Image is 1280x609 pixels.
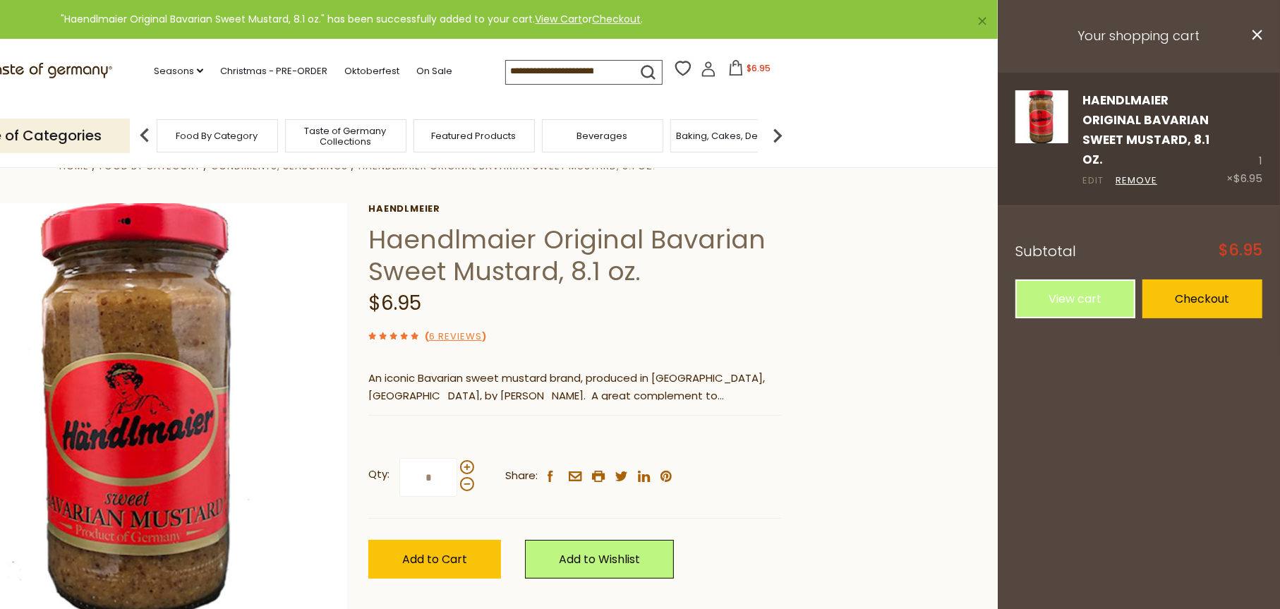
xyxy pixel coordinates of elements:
[99,159,200,173] a: Food By Category
[577,131,628,141] a: Beverages
[1226,90,1262,188] div: 1 ×
[289,126,402,147] a: Taste of Germany Collections
[1015,90,1068,188] a: Haendlmaier Original Bavarian Sweet Mustard, 8.1 oz.
[676,131,785,141] a: Baking, Cakes, Desserts
[368,289,421,317] span: $6.95
[429,330,482,344] a: 6 Reviews
[1142,279,1262,318] a: Checkout
[1233,171,1262,186] span: $6.95
[1082,174,1104,188] a: Edit
[368,540,501,579] button: Add to Cart
[719,60,779,81] button: $6.95
[747,62,771,74] span: $6.95
[368,224,781,287] h1: Haendlmaier Original Bavarian Sweet Mustard, 8.1 oz.
[1116,174,1157,188] a: Remove
[425,330,486,343] span: ( )
[978,17,986,25] a: ×
[399,458,457,497] input: Qty:
[154,64,203,79] a: Seasons
[59,159,89,173] a: Home
[1082,92,1209,169] a: Haendlmaier Original Bavarian Sweet Mustard, 8.1 oz.
[536,12,583,26] a: View Cart
[1015,241,1076,261] span: Subtotal
[176,131,258,141] a: Food By Category
[763,121,792,150] img: next arrow
[1219,243,1262,258] span: $6.95
[505,467,538,485] span: Share:
[344,64,399,79] a: Oktoberfest
[211,159,348,173] a: Condiments, Seasonings
[1015,90,1068,143] img: Haendlmaier Original Bavarian Sweet Mustard, 8.1 oz.
[432,131,517,141] a: Featured Products
[220,64,327,79] a: Christmas - PRE-ORDER
[593,12,641,26] a: Checkout
[402,551,467,567] span: Add to Cart
[368,370,781,405] p: An iconic Bavarian sweet mustard brand, produced in [GEOGRAPHIC_DATA], [GEOGRAPHIC_DATA], by [PER...
[525,540,674,579] a: Add to Wishlist
[359,159,656,173] a: Haendlmaier Original Bavarian Sweet Mustard, 8.1 oz.
[416,64,452,79] a: On Sale
[368,466,390,483] strong: Qty:
[368,203,781,215] a: Haendlmeier
[1015,279,1135,318] a: View cart
[131,121,159,150] img: previous arrow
